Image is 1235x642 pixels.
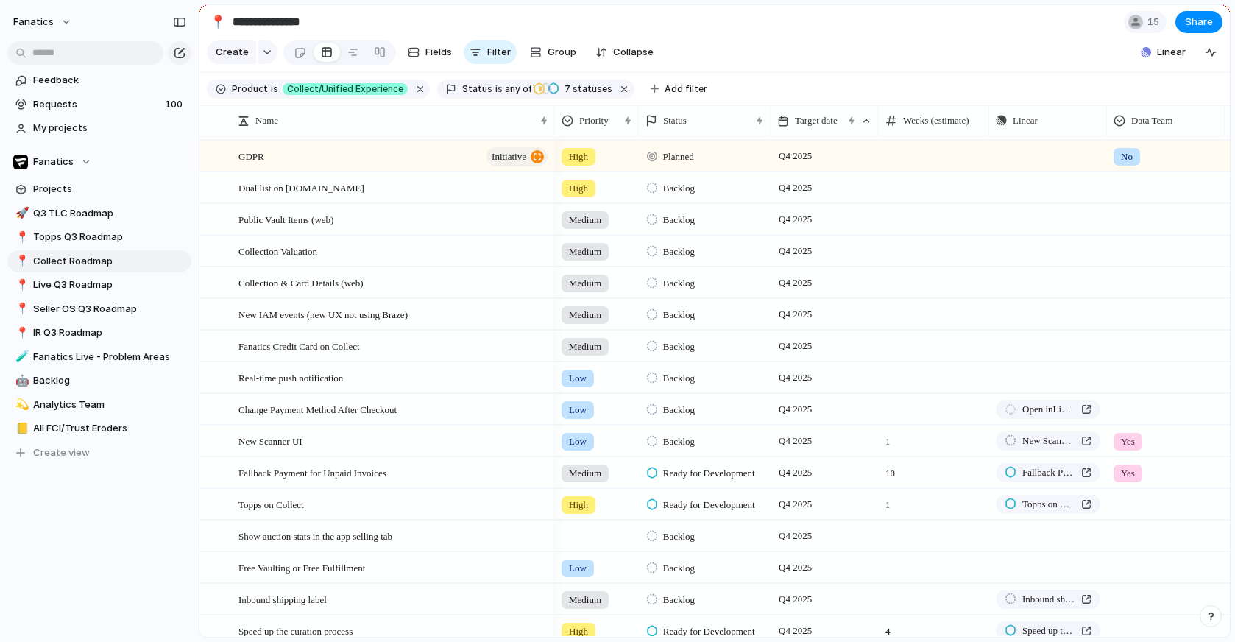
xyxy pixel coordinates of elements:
[663,593,695,607] span: Backlog
[271,82,278,96] span: is
[238,147,264,164] span: GDPR
[523,40,584,64] button: Group
[880,616,988,639] span: 4
[238,432,302,449] span: New Scanner UI
[569,593,601,607] span: Medium
[569,276,601,291] span: Medium
[7,346,191,368] a: 🧪Fanatics Live - Problem Areas
[7,298,191,320] a: 📍Seller OS Q3 Roadmap
[775,432,815,450] span: Q4 2025
[775,622,815,640] span: Q4 2025
[33,302,186,317] span: Seller OS Q3 Roadmap
[7,117,191,139] a: My projects
[1185,15,1213,29] span: Share
[207,40,256,64] button: Create
[880,458,988,481] span: 10
[402,40,458,64] button: Fields
[486,147,548,166] button: initiative
[569,339,601,354] span: Medium
[15,253,26,269] div: 📍
[238,179,364,196] span: Dual list on [DOMAIN_NAME]
[238,527,392,544] span: Show auction stats in the app selling tab
[13,398,28,412] button: 💫
[7,274,191,296] a: 📍Live Q3 Roadmap
[15,229,26,246] div: 📍
[665,82,707,96] span: Add filter
[15,373,26,389] div: 🤖
[1175,11,1222,33] button: Share
[33,398,186,412] span: Analytics Team
[238,464,386,481] span: Fallback Payment for Unpaid Invoices
[13,278,28,292] button: 📍
[1022,592,1075,607] span: Inbound shipping label
[7,10,79,34] button: fanatics
[795,113,838,128] span: Target date
[492,147,526,167] span: initiative
[238,274,364,291] span: Collection & Card Details (web)
[663,434,695,449] span: Backlog
[1121,434,1135,449] span: Yes
[13,350,28,364] button: 🧪
[613,45,654,60] span: Collapse
[880,426,988,449] span: 1
[7,250,191,272] a: 📍Collect Roadmap
[33,155,74,169] span: Fanatics
[7,94,191,116] a: Requests100
[216,45,249,60] span: Create
[775,274,815,292] span: Q4 2025
[13,15,54,29] span: fanatics
[1131,113,1172,128] span: Data Team
[15,396,26,413] div: 💫
[7,442,191,464] button: Create view
[1135,41,1192,63] button: Linear
[775,495,815,513] span: Q4 2025
[238,306,408,322] span: New IAM events (new UX not using Braze)
[775,559,815,576] span: Q4 2025
[13,421,28,436] button: 📒
[775,590,815,608] span: Q4 2025
[13,230,28,244] button: 📍
[33,121,186,135] span: My projects
[1022,402,1075,417] span: Open in Linear
[238,369,343,386] span: Real-time push notification
[1022,497,1075,512] span: Topps on Collect
[503,82,531,96] span: any of
[880,490,988,512] span: 1
[464,40,517,64] button: Filter
[775,464,815,481] span: Q4 2025
[569,434,587,449] span: Low
[15,325,26,342] div: 📍
[7,370,191,392] div: 🤖Backlog
[1121,466,1135,481] span: Yes
[663,308,695,322] span: Backlog
[663,371,695,386] span: Backlog
[663,244,695,259] span: Backlog
[238,337,360,354] span: Fanatics Credit Card on Collect
[268,81,281,97] button: is
[33,445,90,460] span: Create view
[33,421,186,436] span: All FCI/Trust Eroders
[569,403,587,417] span: Low
[663,149,694,164] span: Planned
[287,82,403,96] span: Collect/Unified Experience
[462,82,492,96] span: Status
[1022,465,1075,480] span: Fallback Payment for Unpaid Invoices
[33,206,186,221] span: Q3 TLC Roadmap
[7,322,191,344] div: 📍IR Q3 Roadmap
[33,97,160,112] span: Requests
[996,495,1100,514] a: Topps on Collect
[569,371,587,386] span: Low
[663,213,695,227] span: Backlog
[569,466,601,481] span: Medium
[13,206,28,221] button: 🚀
[663,466,755,481] span: Ready for Development
[579,113,609,128] span: Priority
[238,242,317,259] span: Collection Valuation
[238,211,333,227] span: Public Vault Items (web)
[663,529,695,544] span: Backlog
[560,82,612,96] span: statuses
[7,394,191,416] div: 💫Analytics Team
[569,181,588,196] span: High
